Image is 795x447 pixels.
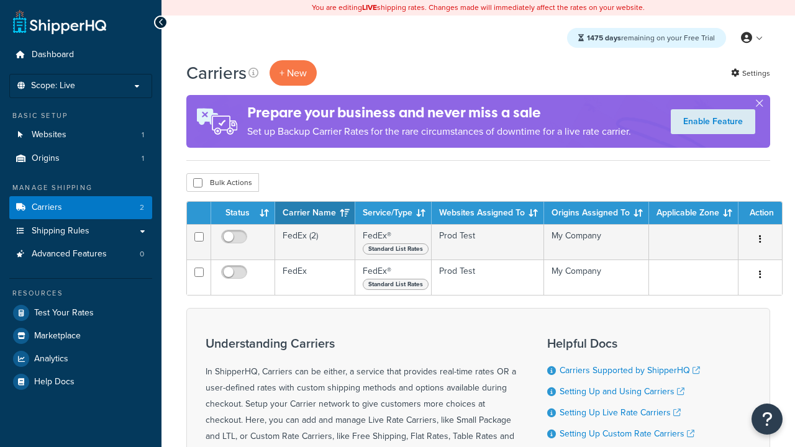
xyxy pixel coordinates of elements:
span: 2 [140,202,144,213]
span: Help Docs [34,377,75,387]
a: Marketplace [9,325,152,347]
a: Advanced Features 0 [9,243,152,266]
td: Prod Test [432,260,544,295]
h3: Understanding Carriers [206,336,516,350]
button: + New [270,60,317,86]
div: Resources [9,288,152,299]
a: Setting Up and Using Carriers [560,385,684,398]
h3: Helpful Docs [547,336,709,350]
a: Test Your Rates [9,302,152,324]
td: My Company [544,260,649,295]
span: Standard List Rates [363,243,429,255]
span: Advanced Features [32,249,107,260]
a: Help Docs [9,371,152,393]
td: FedEx® [355,260,432,295]
li: Carriers [9,196,152,219]
th: Action [738,202,782,224]
a: Setting Up Custom Rate Carriers [560,427,694,440]
th: Status: activate to sort column ascending [211,202,275,224]
span: Origins [32,153,60,164]
div: Basic Setup [9,111,152,121]
a: Settings [731,65,770,82]
a: Shipping Rules [9,220,152,243]
a: Analytics [9,348,152,370]
p: Set up Backup Carrier Rates for the rare circumstances of downtime for a live rate carrier. [247,123,631,140]
span: Websites [32,130,66,140]
span: Dashboard [32,50,74,60]
a: ShipperHQ Home [13,9,106,34]
span: Test Your Rates [34,308,94,318]
span: Scope: Live [31,81,75,91]
li: Advanced Features [9,243,152,266]
h1: Carriers [186,61,247,85]
a: Origins 1 [9,147,152,170]
a: Dashboard [9,43,152,66]
button: Bulk Actions [186,173,259,192]
div: Manage Shipping [9,183,152,193]
img: ad-rules-rateshop-fe6ec290ccb7230408bd80ed9643f0289d75e0ffd9eb532fc0e269fcd187b520.png [186,95,247,148]
td: FedEx (2) [275,224,355,260]
span: 1 [142,153,144,164]
td: FedEx [275,260,355,295]
td: My Company [544,224,649,260]
span: Standard List Rates [363,279,429,290]
th: Websites Assigned To: activate to sort column ascending [432,202,544,224]
a: Enable Feature [671,109,755,134]
span: Analytics [34,354,68,364]
a: Carriers 2 [9,196,152,219]
td: Prod Test [432,224,544,260]
th: Service/Type: activate to sort column ascending [355,202,432,224]
div: remaining on your Free Trial [567,28,726,48]
li: Websites [9,124,152,147]
a: Setting Up Live Rate Carriers [560,406,681,419]
span: Carriers [32,202,62,213]
a: Websites 1 [9,124,152,147]
span: Shipping Rules [32,226,89,237]
h4: Prepare your business and never miss a sale [247,102,631,123]
span: 0 [140,249,144,260]
li: Origins [9,147,152,170]
td: FedEx® [355,224,432,260]
strong: 1475 days [587,32,621,43]
th: Carrier Name: activate to sort column ascending [275,202,355,224]
span: 1 [142,130,144,140]
b: LIVE [362,2,377,13]
th: Applicable Zone: activate to sort column ascending [649,202,738,224]
a: Carriers Supported by ShipperHQ [560,364,700,377]
span: Marketplace [34,331,81,341]
button: Open Resource Center [752,404,783,435]
th: Origins Assigned To: activate to sort column ascending [544,202,649,224]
